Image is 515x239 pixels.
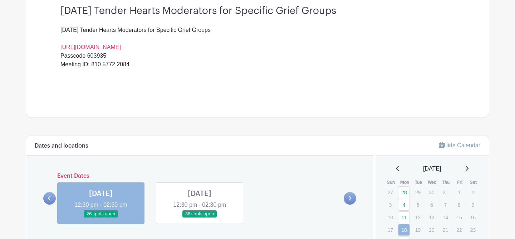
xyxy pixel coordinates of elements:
[453,224,465,235] p: 22
[439,179,453,186] th: Thu
[440,187,451,198] p: 31
[426,212,437,223] p: 13
[453,179,467,186] th: Fri
[412,212,424,223] p: 12
[412,187,424,198] p: 29
[453,199,465,210] p: 8
[56,173,344,180] h6: Event Dates
[453,187,465,198] p: 1
[398,179,412,186] th: Mon
[412,199,424,210] p: 5
[412,224,424,235] p: 19
[60,26,455,60] div: [DATE] Tender Hearts Moderators for Specific Grief Groups Passcode 603935
[412,179,426,186] th: Tue
[467,224,479,235] p: 23
[453,212,465,223] p: 15
[426,224,437,235] p: 20
[398,224,410,236] a: 18
[467,187,479,198] p: 2
[60,60,455,77] div: Meeting ID: 810 5772 2084
[398,199,410,211] a: 4
[426,199,437,210] p: 6
[467,179,481,186] th: Sat
[60,44,121,50] a: [URL][DOMAIN_NAME]
[60,5,455,17] h3: [DATE] Tender Hearts Moderators for Specific Grief Groups
[439,142,480,148] a: Hide Calendar
[384,224,396,235] p: 17
[384,179,398,186] th: Sun
[384,187,396,198] p: 27
[384,212,396,223] p: 10
[423,164,441,173] span: [DATE]
[35,143,88,149] h6: Dates and locations
[440,199,451,210] p: 7
[398,186,410,198] a: 28
[426,187,437,198] p: 30
[440,224,451,235] p: 21
[440,212,451,223] p: 14
[467,199,479,210] p: 9
[425,179,439,186] th: Wed
[384,199,396,210] p: 3
[398,211,410,223] a: 11
[467,212,479,223] p: 16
